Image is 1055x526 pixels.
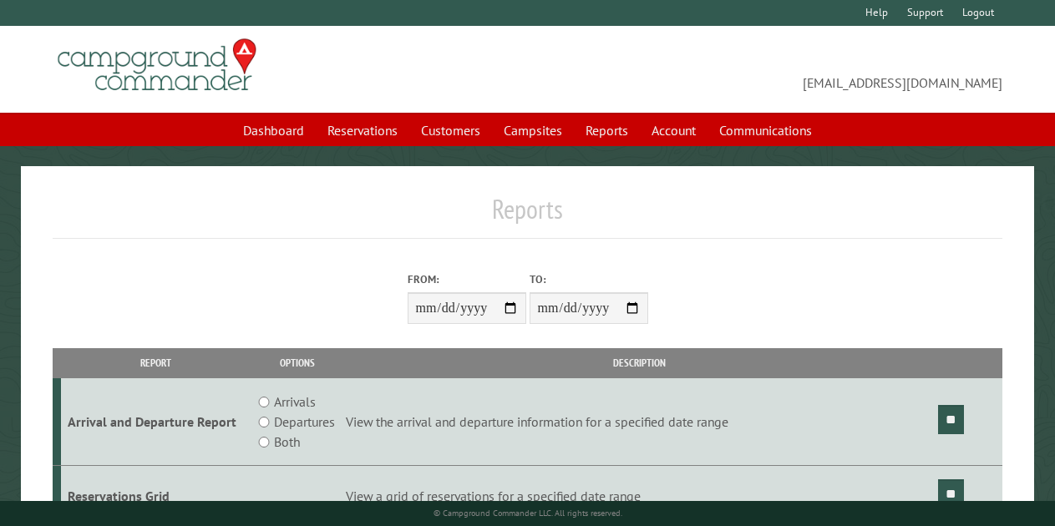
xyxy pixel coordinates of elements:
[274,432,300,452] label: Both
[494,114,572,146] a: Campsites
[251,348,343,377] th: Options
[317,114,408,146] a: Reservations
[343,378,936,466] td: View the arrival and departure information for a specified date range
[434,508,622,518] small: © Campground Commander LLC. All rights reserved.
[233,114,314,146] a: Dashboard
[343,348,936,377] th: Description
[528,46,1002,93] span: [EMAIL_ADDRESS][DOMAIN_NAME]
[576,114,638,146] a: Reports
[408,271,526,287] label: From:
[411,114,490,146] a: Customers
[61,348,251,377] th: Report
[53,193,1002,239] h1: Reports
[53,33,261,98] img: Campground Commander
[642,114,706,146] a: Account
[61,378,251,466] td: Arrival and Departure Report
[530,271,648,287] label: To:
[274,412,335,432] label: Departures
[274,392,316,412] label: Arrivals
[709,114,822,146] a: Communications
